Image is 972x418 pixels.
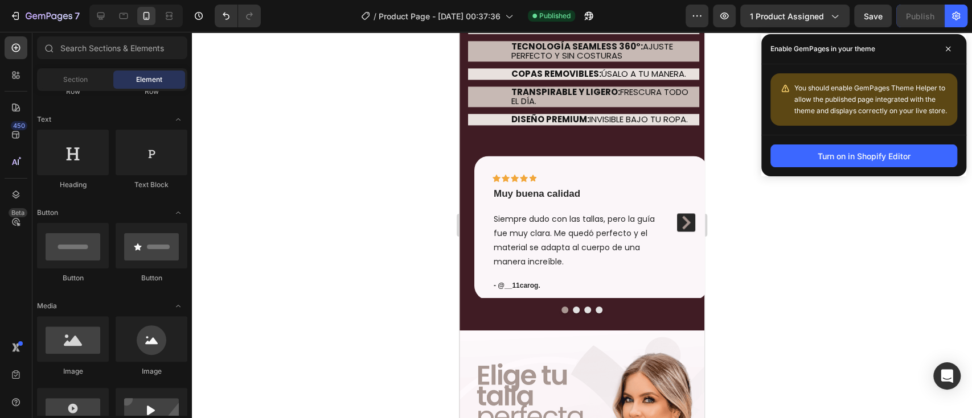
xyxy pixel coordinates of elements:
button: 7 [5,5,85,27]
span: Published [539,11,571,21]
button: Dot [125,327,132,334]
div: Turn on in Shopify Editor [818,150,911,162]
div: Row [37,86,109,97]
span: 1 product assigned [750,10,824,22]
button: Dot [136,327,143,334]
p: Enable GemPages in your theme [770,43,875,55]
button: Turn on in Shopify Editor [770,144,957,167]
span: Media [37,301,57,311]
p: - @__11carog. [34,301,247,311]
div: Beta [9,208,27,217]
div: Button [37,273,109,283]
input: Search Sections & Elements [37,36,187,59]
div: Open Intercom Messenger [933,362,961,390]
iframe: Design area [460,32,704,418]
button: Dot [113,327,120,334]
p: Muy buena calidad [34,208,247,221]
div: Publish [906,10,934,22]
span: / [374,10,376,22]
button: Dot [102,327,109,334]
span: Toggle open [169,204,187,222]
button: Publish [896,5,944,27]
span: Element [136,75,162,85]
span: Toggle open [169,297,187,315]
span: Toggle open [169,110,187,129]
div: 450 [11,121,27,130]
p: Siempre dudo con las tallas, pero la guía fue muy clara. Me quedó perfecto y el material se adapt... [34,233,199,290]
div: Heading [37,180,109,190]
span: Button [37,208,58,218]
span: Product Page - [DATE] 00:37:36 [379,10,501,22]
span: Section [63,75,88,85]
button: Save [854,5,892,27]
div: Image [37,366,109,376]
p: 7 [75,9,80,23]
span: Save [864,11,883,21]
div: Text Block [116,180,187,190]
span: You should enable GemPages Theme Helper to allow the published page integrated with the theme and... [794,84,947,115]
span: Text [37,114,51,125]
button: 1 product assigned [740,5,850,27]
div: Button [116,273,187,283]
div: Undo/Redo [215,5,261,27]
button: Carousel Next Arrow [218,234,236,252]
div: Image [116,366,187,376]
div: Row [116,86,187,97]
